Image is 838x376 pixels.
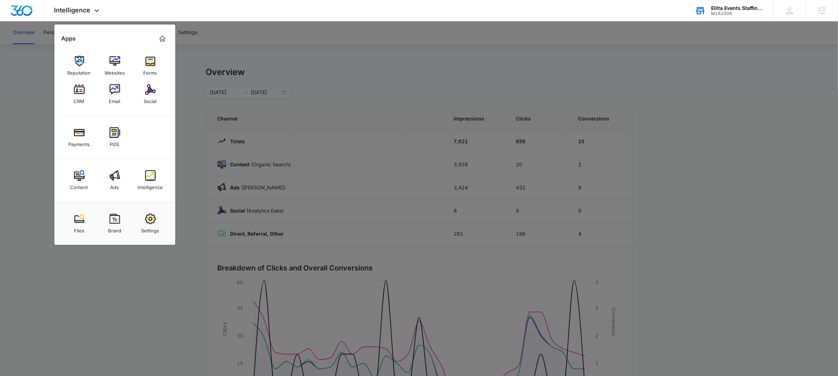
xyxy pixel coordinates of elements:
[157,33,168,44] a: Marketing 360® Dashboard
[142,224,159,233] div: Settings
[711,11,763,16] div: account id
[137,210,164,237] a: Settings
[66,81,93,108] a: CRM
[101,210,128,237] a: Brand
[66,124,93,151] a: Payments
[66,210,93,237] a: Files
[66,167,93,194] a: Content
[111,181,119,190] div: Ads
[68,66,91,76] div: Reputation
[70,181,88,190] div: Content
[137,52,164,79] a: Forms
[137,81,164,108] a: Social
[62,35,76,42] h2: Apps
[138,181,163,190] div: Intelligence
[711,5,763,11] div: account name
[108,224,121,233] div: Brand
[144,66,157,76] div: Forms
[101,81,128,108] a: Email
[74,95,85,104] div: CRM
[109,95,121,104] div: Email
[101,52,128,79] a: Websites
[74,224,84,233] div: Files
[110,138,119,147] div: POS
[69,138,90,147] div: Payments
[66,52,93,79] a: Reputation
[101,124,128,151] a: POS
[137,167,164,194] a: Intelligence
[144,95,157,104] div: Social
[101,167,128,194] a: Ads
[54,6,91,14] span: Intelligence
[105,66,125,76] div: Websites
